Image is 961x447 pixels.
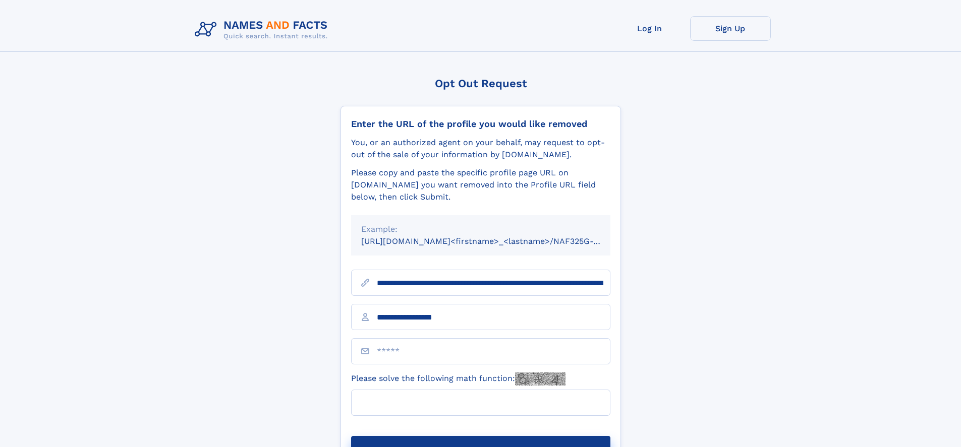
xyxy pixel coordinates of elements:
[351,372,566,386] label: Please solve the following math function:
[361,236,630,246] small: [URL][DOMAIN_NAME]<firstname>_<lastname>/NAF325G-xxxxxxxx
[609,16,690,41] a: Log In
[351,167,610,203] div: Please copy and paste the specific profile page URL on [DOMAIN_NAME] you want removed into the Pr...
[351,118,610,130] div: Enter the URL of the profile you would like removed
[690,16,771,41] a: Sign Up
[351,137,610,161] div: You, or an authorized agent on your behalf, may request to opt-out of the sale of your informatio...
[361,223,600,235] div: Example:
[341,77,621,90] div: Opt Out Request
[191,16,336,43] img: Logo Names and Facts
